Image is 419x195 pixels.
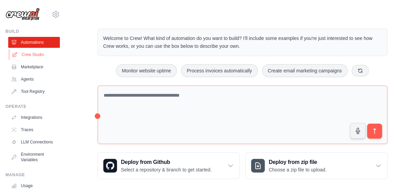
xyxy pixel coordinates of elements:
[121,166,212,173] p: Select a repository & branch to get started.
[5,104,60,109] div: Operate
[103,34,382,50] p: Welcome to Crew! What kind of automation do you want to build? I'll include some examples if you'...
[262,64,348,77] button: Create email marketing campaigns
[8,61,60,72] a: Marketplace
[116,64,177,77] button: Monitor website uptime
[8,149,60,165] a: Environment Variables
[8,137,60,148] a: LLM Connections
[121,158,212,166] h3: Deploy from Github
[269,166,327,173] p: Choose a zip file to upload.
[269,158,327,166] h3: Deploy from zip file
[385,162,419,195] iframe: Chat Widget
[9,49,61,60] a: Crew Studio
[8,180,60,191] a: Usage
[8,124,60,135] a: Traces
[8,74,60,85] a: Agents
[5,29,60,34] div: Build
[8,37,60,48] a: Automations
[5,8,40,21] img: Logo
[5,172,60,178] div: Manage
[8,86,60,97] a: Tool Registry
[181,64,258,77] button: Process invoices automatically
[8,112,60,123] a: Integrations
